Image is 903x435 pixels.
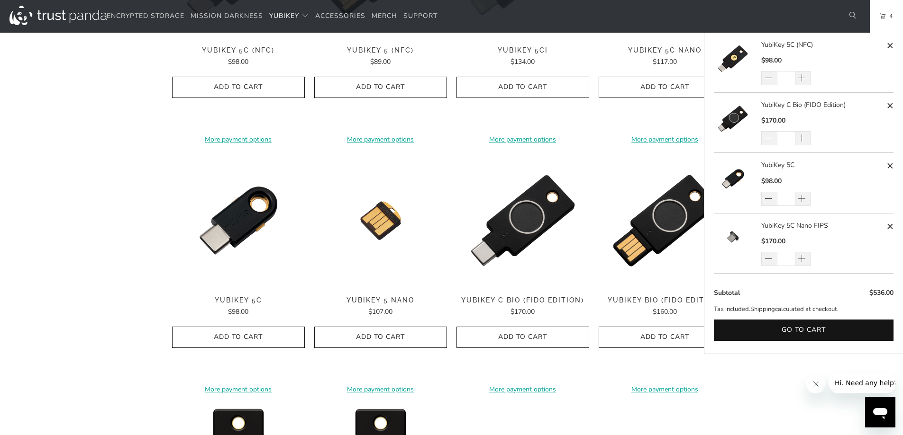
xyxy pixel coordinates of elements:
[314,296,447,304] span: YubiKey 5 Nano
[191,11,263,20] span: Mission Darkness
[714,221,761,266] a: YubiKey 5C Nano FIPS
[466,333,579,341] span: Add to Cart
[172,384,305,395] a: More payment options
[466,83,579,91] span: Add to Cart
[456,77,589,98] button: Add to Cart
[172,154,305,287] img: YubiKey 5C - Trust Panda
[456,154,589,287] a: YubiKey C Bio (FIDO Edition) - Trust Panda YubiKey C Bio (FIDO Edition) - Trust Panda
[172,296,305,304] span: YubiKey 5C
[761,56,782,65] span: $98.00
[107,5,184,27] a: Encrypted Storage
[456,46,589,67] a: YubiKey 5Ci $134.00
[269,11,299,20] span: YubiKey
[324,333,437,341] span: Add to Cart
[761,100,884,110] a: YubiKey C Bio (FIDO Edition)
[714,40,761,85] a: YubiKey 5C (NFC)
[865,397,895,427] iframe: Button to launch messaging window
[182,83,295,91] span: Add to Cart
[372,11,397,20] span: Merch
[314,46,447,67] a: YubiKey 5 (NFC) $89.00
[885,11,893,21] span: 4
[228,57,248,66] span: $98.00
[456,154,589,287] img: YubiKey C Bio (FIDO Edition) - Trust Panda
[9,6,107,25] img: Trust Panda Australia
[599,296,731,317] a: YubiKey Bio (FIDO Edition) $160.00
[403,11,438,20] span: Support
[456,327,589,348] button: Add to Cart
[869,288,894,297] span: $536.00
[714,304,894,314] p: Tax included. calculated at checkout.
[599,154,731,287] img: YubiKey Bio (FIDO Edition) - Trust Panda
[714,40,752,78] img: YubiKey 5C (NFC)
[324,83,437,91] span: Add to Cart
[314,46,447,54] span: YubiKey 5 (NFC)
[761,177,782,186] span: $98.00
[191,5,263,27] a: Mission Darkness
[511,307,535,316] span: $170.00
[714,100,761,145] a: YubiKey C Bio (FIDO Edition)
[314,154,447,287] a: YubiKey 5 Nano - Trust Panda YubiKey 5 Nano - Trust Panda
[829,373,895,393] iframe: Message from company
[315,11,365,20] span: Accessories
[599,77,731,98] button: Add to Cart
[456,46,589,54] span: YubiKey 5Ci
[172,46,305,54] span: YubiKey 5C (NFC)
[761,40,884,50] a: YubiKey 5C (NFC)
[653,57,677,66] span: $117.00
[806,374,825,393] iframe: Close message
[172,46,305,67] a: YubiKey 5C (NFC) $98.00
[107,5,438,27] nav: Translation missing: en.navigation.header.main_nav
[172,134,305,145] a: More payment options
[172,296,305,317] a: YubiKey 5C $98.00
[511,57,535,66] span: $134.00
[107,11,184,20] span: Encrypted Storage
[228,307,248,316] span: $98.00
[456,134,589,145] a: More payment options
[314,384,447,395] a: More payment options
[6,7,68,14] span: Hi. Need any help?
[599,327,731,348] button: Add to Cart
[714,100,752,138] img: YubiKey C Bio (FIDO Edition)
[314,327,447,348] button: Add to Cart
[599,46,731,67] a: YubiKey 5C Nano $117.00
[315,5,365,27] a: Accessories
[714,160,752,198] img: YubiKey 5C
[269,5,309,27] summary: YubiKey
[314,296,447,317] a: YubiKey 5 Nano $107.00
[599,154,731,287] a: YubiKey Bio (FIDO Edition) - Trust Panda YubiKey Bio (FIDO Edition) - Trust Panda
[761,160,884,170] a: YubiKey 5C
[599,384,731,395] a: More payment options
[714,221,752,254] img: YubiKey 5C Nano FIPS
[761,116,785,125] span: $170.00
[609,333,721,341] span: Add to Cart
[714,288,740,297] span: Subtotal
[609,83,721,91] span: Add to Cart
[456,296,589,317] a: YubiKey C Bio (FIDO Edition) $170.00
[172,154,305,287] a: YubiKey 5C - Trust Panda YubiKey 5C - Trust Panda
[314,154,447,287] img: YubiKey 5 Nano - Trust Panda
[370,57,391,66] span: $89.00
[314,134,447,145] a: More payment options
[599,134,731,145] a: More payment options
[182,333,295,341] span: Add to Cart
[403,5,438,27] a: Support
[599,46,731,54] span: YubiKey 5C Nano
[314,77,447,98] button: Add to Cart
[372,5,397,27] a: Merch
[172,77,305,98] button: Add to Cart
[761,221,884,231] a: YubiKey 5C Nano FIPS
[599,296,731,304] span: YubiKey Bio (FIDO Edition)
[172,327,305,348] button: Add to Cart
[456,296,589,304] span: YubiKey C Bio (FIDO Edition)
[750,304,775,314] a: Shipping
[761,237,785,246] span: $170.00
[714,320,894,341] button: Go to cart
[456,384,589,395] a: More payment options
[714,160,761,205] a: YubiKey 5C
[368,307,392,316] span: $107.00
[653,307,677,316] span: $160.00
